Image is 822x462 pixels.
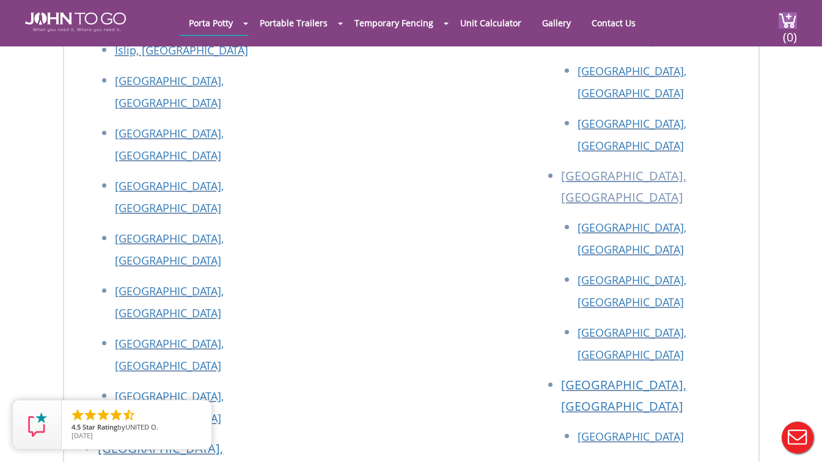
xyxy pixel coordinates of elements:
span: (0) [782,19,797,45]
a: [GEOGRAPHIC_DATA], [GEOGRAPHIC_DATA] [115,389,224,425]
li: [GEOGRAPHIC_DATA], [GEOGRAPHIC_DATA] [561,165,746,216]
a: Temporary Fencing [345,11,442,35]
button: Live Chat [773,413,822,462]
a: [GEOGRAPHIC_DATA], [GEOGRAPHIC_DATA] [578,220,686,257]
a: [GEOGRAPHIC_DATA], [GEOGRAPHIC_DATA] [115,284,224,320]
a: Contact Us [582,11,645,35]
li:  [109,408,123,422]
a: [GEOGRAPHIC_DATA], [GEOGRAPHIC_DATA] [578,64,686,100]
a: [GEOGRAPHIC_DATA], [GEOGRAPHIC_DATA] [115,336,224,373]
span: Star Rating [83,422,117,431]
li:  [70,408,85,422]
a: [GEOGRAPHIC_DATA], [GEOGRAPHIC_DATA] [115,126,224,163]
span: 4.5 [72,422,81,431]
li:  [83,408,98,422]
a: Portable Trailers [251,11,337,35]
a: [GEOGRAPHIC_DATA], [GEOGRAPHIC_DATA] [578,116,686,153]
span: [DATE] [72,431,93,440]
a: [GEOGRAPHIC_DATA], [GEOGRAPHIC_DATA] [115,231,224,268]
a: Gallery [533,11,580,35]
li:  [122,408,136,422]
span: UNITED O. [125,422,158,431]
img: JOHN to go [25,12,126,32]
span: by [72,424,202,432]
img: cart a [779,12,797,29]
a: [GEOGRAPHIC_DATA], [GEOGRAPHIC_DATA] [115,73,224,110]
a: [GEOGRAPHIC_DATA], [GEOGRAPHIC_DATA] [578,325,686,362]
li:  [96,408,111,422]
a: [GEOGRAPHIC_DATA], [GEOGRAPHIC_DATA] [578,273,686,309]
a: [GEOGRAPHIC_DATA], [GEOGRAPHIC_DATA] [561,376,686,414]
a: [GEOGRAPHIC_DATA] [578,429,684,444]
a: Islip, [GEOGRAPHIC_DATA] [115,43,248,57]
a: Porta Potty [180,11,242,35]
img: Review Rating [25,413,50,437]
a: [GEOGRAPHIC_DATA], [GEOGRAPHIC_DATA] [115,178,224,215]
a: Unit Calculator [451,11,530,35]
